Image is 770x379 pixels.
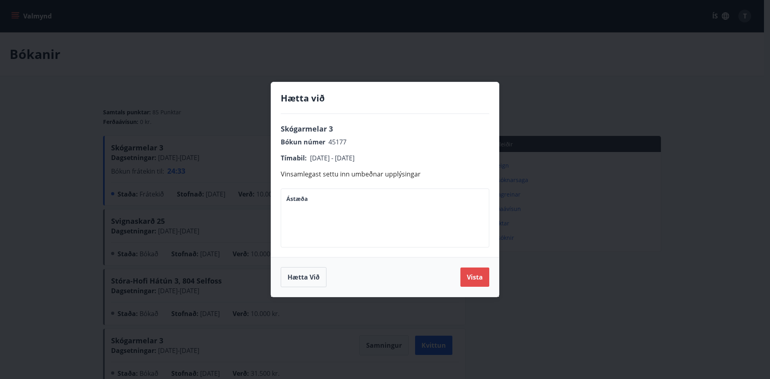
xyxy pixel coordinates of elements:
[281,153,489,163] p: Tímabil :
[281,170,421,178] span: Vinsamlegast settu inn umbeðnar upplýsingar
[328,138,346,146] span: 45177
[281,267,326,287] button: Hætta við
[310,154,355,162] span: [DATE] - [DATE]
[281,124,489,134] p: Skógarmelar 3
[460,268,489,287] button: Vista
[281,92,489,104] h4: Hætta við
[281,137,489,147] p: Bókun númer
